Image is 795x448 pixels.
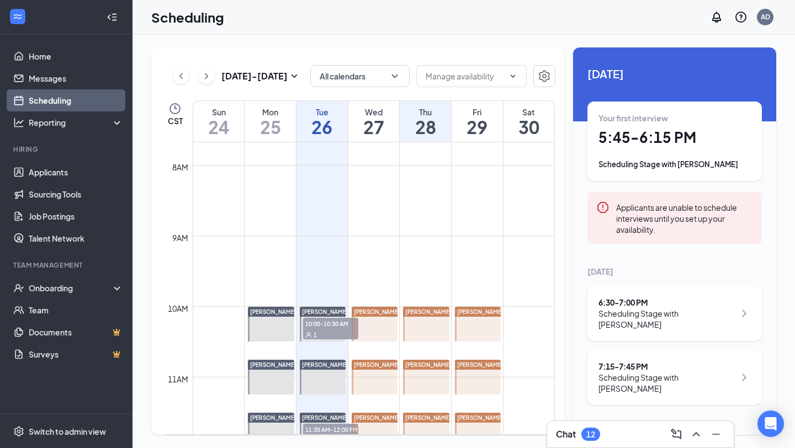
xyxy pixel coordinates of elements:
[170,161,190,173] div: 8am
[288,70,301,83] svg: SmallChevronDown
[296,101,348,142] a: August 26, 2025
[538,70,551,83] svg: Settings
[250,361,296,368] span: [PERSON_NAME]
[166,373,190,385] div: 11am
[29,117,124,128] div: Reporting
[314,331,317,339] span: 1
[400,118,451,136] h1: 28
[245,118,296,136] h1: 25
[598,159,751,170] div: Scheduling Stage with [PERSON_NAME]
[303,318,358,329] span: 10:00-10:30 AM
[296,118,348,136] h1: 26
[452,106,503,118] div: Fri
[504,106,554,118] div: Sat
[598,113,751,124] div: Your first interview
[400,106,451,118] div: Thu
[13,260,121,270] div: Team Management
[405,308,452,315] span: [PERSON_NAME]
[13,282,24,294] svg: UserCheck
[198,68,215,84] button: ChevronRight
[221,70,288,82] h3: [DATE] - [DATE]
[303,424,358,435] span: 11:30 AM-12:00 PM
[176,70,187,83] svg: ChevronLeft
[201,70,212,83] svg: ChevronRight
[710,10,723,24] svg: Notifications
[709,428,723,441] svg: Minimize
[452,118,503,136] h1: 29
[29,227,123,249] a: Talent Network
[173,68,189,84] button: ChevronLeft
[508,72,517,81] svg: ChevronDown
[168,115,183,126] span: CST
[598,297,735,308] div: 6:30 - 7:00 PM
[757,410,784,437] div: Open Intercom Messenger
[250,308,296,315] span: [PERSON_NAME]
[13,117,24,128] svg: Analysis
[670,428,683,441] svg: ComposeMessage
[302,414,348,421] span: [PERSON_NAME]
[310,65,410,87] button: All calendarsChevronDown
[405,361,452,368] span: [PERSON_NAME]
[556,428,576,440] h3: Chat
[596,201,609,214] svg: Error
[302,308,348,315] span: [PERSON_NAME]
[587,65,762,82] span: [DATE]
[193,118,244,136] h1: 24
[738,307,751,320] svg: ChevronRight
[598,361,735,372] div: 7:15 - 7:45 PM
[29,343,123,365] a: SurveysCrown
[598,308,735,330] div: Scheduling Stage with [PERSON_NAME]
[348,101,400,142] a: August 27, 2025
[707,425,725,443] button: Minimize
[533,65,555,87] button: Settings
[29,282,114,294] div: Onboarding
[166,302,190,314] div: 10am
[29,426,106,437] div: Switch to admin view
[690,428,703,441] svg: ChevronUp
[586,430,595,439] div: 12
[29,89,123,111] a: Scheduling
[107,12,118,23] svg: Collapse
[302,361,348,368] span: [PERSON_NAME]
[504,101,554,142] a: August 30, 2025
[354,414,400,421] span: [PERSON_NAME]
[400,101,451,142] a: August 28, 2025
[354,361,400,368] span: [PERSON_NAME]
[193,106,244,118] div: Sun
[29,161,123,183] a: Applicants
[348,106,400,118] div: Wed
[245,106,296,118] div: Mon
[738,371,751,384] svg: ChevronRight
[452,101,503,142] a: August 29, 2025
[405,414,452,421] span: [PERSON_NAME]
[667,425,685,443] button: ComposeMessage
[250,414,296,421] span: [PERSON_NAME]
[29,321,123,343] a: DocumentsCrown
[598,128,751,147] h1: 5:45 - 6:15 PM
[29,45,123,67] a: Home
[12,11,23,22] svg: WorkstreamLogo
[687,425,705,443] button: ChevronUp
[457,361,504,368] span: [PERSON_NAME]
[245,101,296,142] a: August 25, 2025
[168,102,182,115] svg: Clock
[13,145,121,154] div: Hiring
[29,183,123,205] a: Sourcing Tools
[457,308,504,315] span: [PERSON_NAME]
[305,332,312,338] svg: User
[389,71,400,82] svg: ChevronDown
[193,101,244,142] a: August 24, 2025
[457,414,504,421] span: [PERSON_NAME]
[29,299,123,321] a: Team
[426,70,504,82] input: Manage availability
[504,118,554,136] h1: 30
[13,426,24,437] svg: Settings
[354,308,400,315] span: [PERSON_NAME]
[587,266,762,277] div: [DATE]
[170,232,190,244] div: 9am
[29,67,123,89] a: Messages
[29,205,123,227] a: Job Postings
[151,8,224,26] h1: Scheduling
[734,10,748,24] svg: QuestionInfo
